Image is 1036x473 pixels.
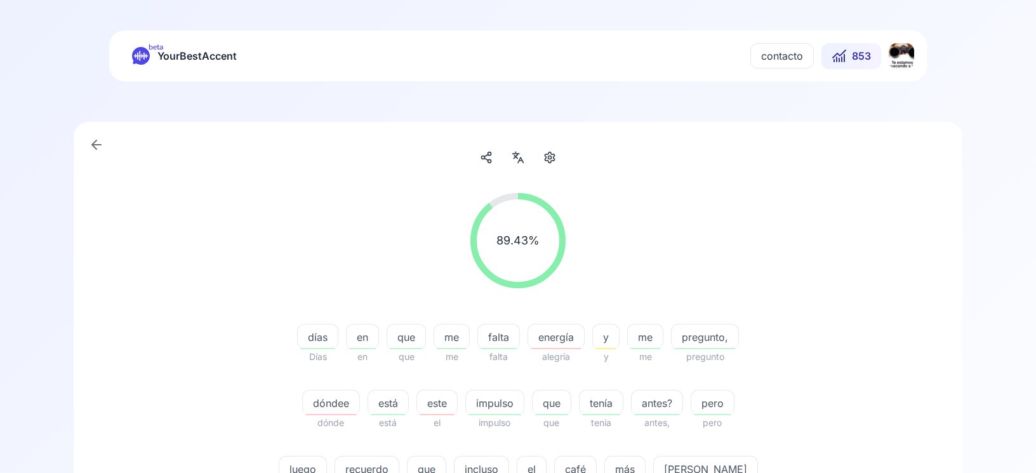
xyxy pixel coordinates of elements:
button: que [532,390,571,415]
button: me [627,324,663,349]
button: tenía [579,390,623,415]
button: en [346,324,379,349]
button: energía [528,324,585,349]
span: en [346,349,379,364]
button: y [592,324,620,349]
span: antes? [632,396,682,411]
span: me [434,330,469,345]
span: que [532,415,571,430]
span: y [593,330,619,345]
span: que [387,330,425,345]
span: tenía [580,396,623,411]
button: que [387,324,426,349]
span: me [628,330,663,345]
span: en [347,330,378,345]
span: energía [528,330,584,345]
span: pregunto [671,349,739,364]
span: impulso [465,415,524,430]
button: pregunto, [671,324,739,349]
span: el [416,415,458,430]
span: pero [691,415,734,430]
img: SP [889,43,914,69]
span: está [368,415,409,430]
button: contacto [750,43,814,69]
span: que [387,349,426,364]
span: beta [149,42,163,52]
span: pregunto, [672,330,738,345]
span: falta [477,349,520,364]
span: falta [478,330,519,345]
a: betaYourBestAccent [122,47,247,65]
button: días [297,324,338,349]
button: impulso [465,390,524,415]
span: impulso [466,396,524,411]
span: días [298,330,338,345]
button: dóndee [302,390,360,415]
span: pero [691,396,734,411]
span: este [417,396,457,411]
span: dónde [302,415,360,430]
span: y [592,349,620,364]
span: tenía [579,415,623,430]
button: este [416,390,458,415]
span: Días [297,349,338,364]
span: dóndee [303,396,359,411]
button: me [434,324,470,349]
span: 89.43 % [496,232,540,250]
button: antes? [631,390,683,415]
span: me [434,349,470,364]
button: pero [691,390,734,415]
span: me [627,349,663,364]
span: está [368,396,408,411]
button: está [368,390,409,415]
span: antes, [631,415,683,430]
span: alegría [528,349,585,364]
button: falta [477,324,520,349]
span: que [533,396,571,411]
span: YourBestAccent [157,47,237,65]
span: 853 [852,48,871,63]
button: 853 [821,43,881,69]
